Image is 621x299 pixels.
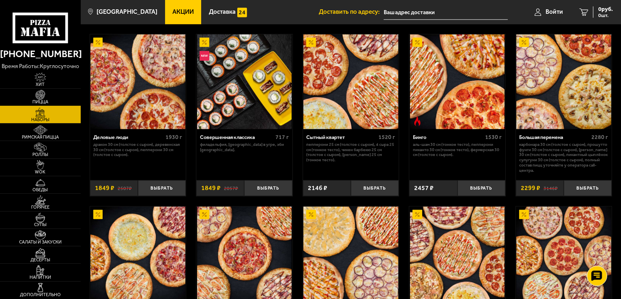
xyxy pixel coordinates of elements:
img: Акционный [93,210,103,220]
span: 2146 ₽ [308,185,327,191]
div: Деловые люди [93,134,163,140]
span: 2280 г [592,134,608,141]
p: Филадельфия, [GEOGRAPHIC_DATA] в угре, Эби [GEOGRAPHIC_DATA]. [200,142,289,153]
img: Акционный [200,210,209,220]
input: Ваш адрес доставки [384,5,508,20]
a: АкционныйНовинкаСовершенная классика [196,34,292,129]
s: 2507 ₽ [118,185,132,191]
img: Акционный [413,210,422,220]
div: Бинго [413,134,483,140]
span: 1520 г [379,134,395,141]
span: 0 шт. [598,13,613,18]
img: Акционный [93,38,103,47]
img: Акционный [413,38,422,47]
span: 1530 г [485,134,502,141]
p: Карбонара 30 см (толстое с сыром), Прошутто Фунги 30 см (толстое с сыром), [PERSON_NAME] 30 см (т... [519,142,608,173]
img: Сытный квартет [303,34,398,129]
img: Деловые люди [90,34,185,129]
s: 3146 ₽ [544,185,558,191]
s: 2057 ₽ [224,185,238,191]
button: Выбрать [138,180,186,196]
span: 2457 ₽ [414,185,434,191]
img: Акционный [519,38,529,47]
p: Пепперони 25 см (толстое с сыром), 4 сыра 25 см (тонкое тесто), Чикен Барбекю 25 см (толстое с сы... [306,142,395,163]
div: Совершенная классика [200,134,273,140]
span: Войти [546,9,563,15]
button: Выбрать [351,180,399,196]
span: Доставка [209,9,236,15]
span: 1849 ₽ [201,185,221,191]
img: Акционный [519,210,529,220]
span: [GEOGRAPHIC_DATA] [97,9,157,15]
p: Аль-Шам 30 см (тонкое тесто), Пепперони Пиканто 30 см (тонкое тесто), Фермерская 30 см (толстое с... [413,142,502,158]
img: 15daf4d41897b9f0e9f617042186c801.svg [237,8,247,17]
img: Совершенная классика [197,34,292,129]
img: Акционный [306,210,316,220]
a: АкционныйБольшая перемена [516,34,612,129]
div: Сытный квартет [306,134,376,140]
button: Выбрать [244,180,292,196]
img: Большая перемена [516,34,611,129]
span: 1849 ₽ [95,185,114,191]
button: Выбрать [458,180,505,196]
a: АкционныйОстрое блюдоБинго [409,34,505,129]
span: 2299 ₽ [521,185,540,191]
span: 0 руб. [598,6,613,12]
span: Акции [172,9,194,15]
img: Акционный [200,38,209,47]
span: 717 г [275,134,289,141]
a: АкционныйСытный квартет [303,34,399,129]
img: Острое блюдо [413,116,422,126]
img: Бинго [410,34,505,129]
div: Большая перемена [519,134,589,140]
a: АкционныйДеловые люди [90,34,186,129]
span: Доставить по адресу: [319,9,384,15]
p: Дракон 30 см (толстое с сыром), Деревенская 30 см (толстое с сыром), Пепперони 30 см (толстое с с... [93,142,182,158]
button: Выбрать [564,180,612,196]
span: 1930 г [165,134,182,141]
img: Акционный [306,38,316,47]
img: Новинка [200,51,209,61]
